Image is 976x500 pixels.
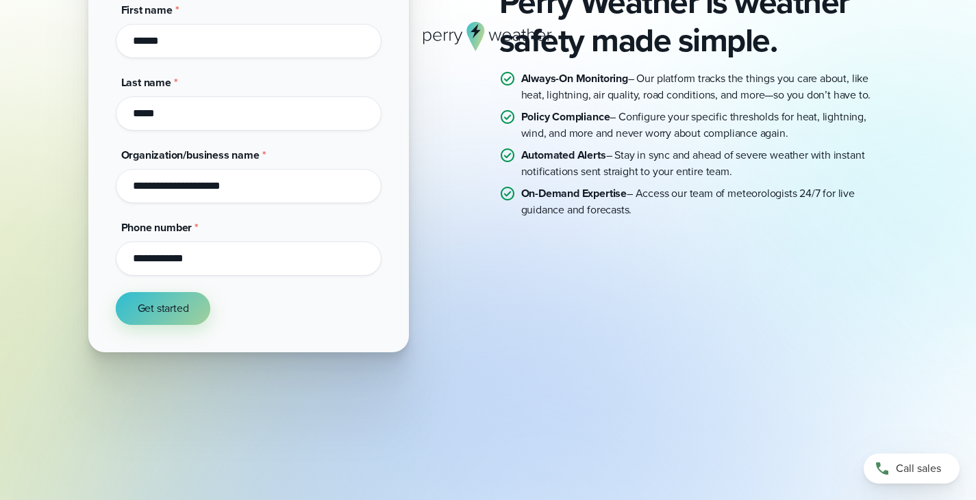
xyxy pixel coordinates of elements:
[121,75,171,90] span: Last name
[521,185,627,201] strong: On-Demand Expertise
[864,453,960,484] a: Call sales
[521,70,628,86] strong: Always-On Monitoring
[521,109,888,142] p: – Configure your specific thresholds for heat, lightning, wind, and more and never worry about co...
[521,70,888,103] p: – Our platform tracks the things you care about, like heat, lightning, air quality, road conditio...
[521,147,888,180] p: – Stay in sync and ahead of severe weather with instant notifications sent straight to your entir...
[116,292,211,325] button: Get started
[138,300,189,317] span: Get started
[521,185,888,218] p: – Access our team of meteorologists 24/7 for live guidance and forecasts.
[521,147,606,163] strong: Automated Alerts
[121,2,173,18] span: First name
[121,147,260,163] span: Organization/business name
[896,460,941,477] span: Call sales
[521,109,610,124] strong: Policy Compliance
[121,220,192,235] span: Phone number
